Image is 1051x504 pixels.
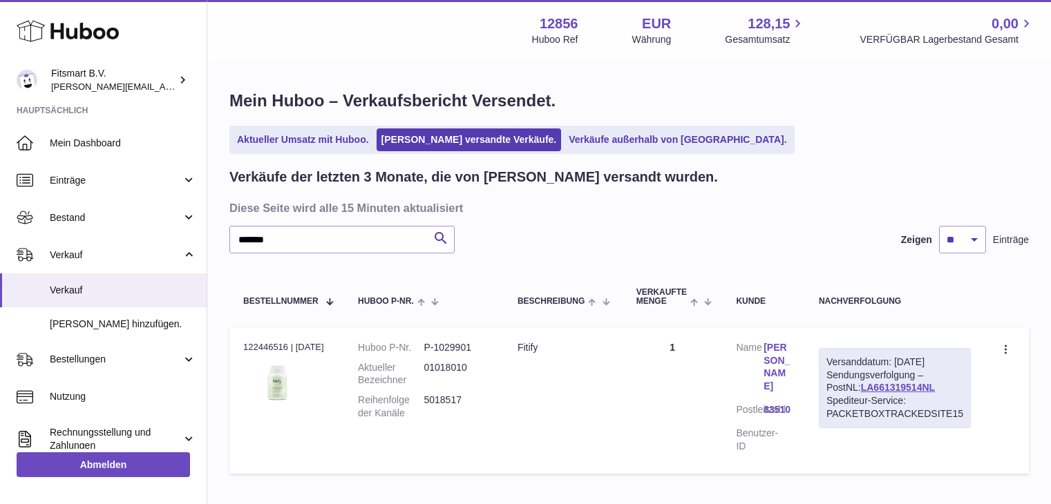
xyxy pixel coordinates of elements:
[358,341,424,354] dt: Huboo P-Nr.
[764,403,791,416] a: 83510
[50,318,196,331] span: [PERSON_NAME] hinzufügen.
[358,361,424,387] dt: Aktueller Bezeichner
[725,33,806,46] span: Gesamtumsatz
[736,341,764,397] dt: Name
[50,211,182,224] span: Bestand
[642,14,671,33] strong: EUR
[50,426,182,452] span: Rechnungsstellung und Zahlungen
[424,361,489,387] dd: 01018010
[748,14,790,33] span: 128,15
[358,394,424,420] dt: Reihenfolge der Kanäle
[17,452,190,477] a: Abmelden
[901,233,932,246] label: Zeigen
[243,358,312,407] img: 128561739542540.png
[819,297,971,306] div: Nachverfolgung
[993,233,1029,246] span: Einträge
[229,200,1025,215] h3: Diese Seite wird alle 15 Minuten aktualisiert
[50,390,196,403] span: Nutzung
[243,297,319,306] span: Bestellnummer
[532,33,578,46] div: Huboo Ref
[736,403,764,420] dt: Postleitzahl
[623,327,723,474] td: 1
[826,394,963,420] div: Spediteur-Service: PACKETBOXTRACKEDSITE15
[564,128,791,151] a: Verkäufe außerhalb von [GEOGRAPHIC_DATA].
[50,137,196,150] span: Mein Dashboard
[50,174,182,187] span: Einträge
[518,341,609,354] div: Fitify
[50,249,182,262] span: Verkauf
[861,382,935,393] a: LA661319514NL
[540,14,578,33] strong: 12856
[377,128,562,151] a: [PERSON_NAME] versandte Verkäufe.
[229,168,718,186] h2: Verkäufe der letzten 3 Monate, die von [PERSON_NAME] versandt wurden.
[826,356,963,369] div: Versanddatum: [DATE]
[51,67,176,93] div: Fitsmart B.V.
[860,33,1034,46] span: VERFÜGBAR Lagerbestand Gesamt
[736,427,764,453] dt: Benutzer-ID
[232,128,374,151] a: Aktueller Umsatz mit Huboo.
[860,14,1034,46] a: 0,00 VERFÜGBAR Lagerbestand Gesamt
[632,33,672,46] div: Währung
[725,14,806,46] a: 128,15 Gesamtumsatz
[992,14,1019,33] span: 0,00
[424,341,489,354] dd: P-1029901
[819,348,971,428] div: Sendungsverfolgung – PostNL:
[243,341,330,353] div: 122446516 | [DATE]
[229,90,1029,112] h1: Mein Huboo – Verkaufsbericht Versendet.
[358,297,414,306] span: Huboo P-Nr.
[17,70,37,90] img: jonathan@leaderoo.com
[736,297,790,306] div: Kunde
[51,81,277,92] span: [PERSON_NAME][EMAIL_ADDRESS][DOMAIN_NAME]
[636,288,687,306] span: Verkaufte Menge
[518,297,585,306] span: Beschreibung
[50,353,182,366] span: Bestellungen
[424,394,489,420] dd: 5018517
[50,284,196,297] span: Verkauf
[764,341,791,394] a: [PERSON_NAME]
